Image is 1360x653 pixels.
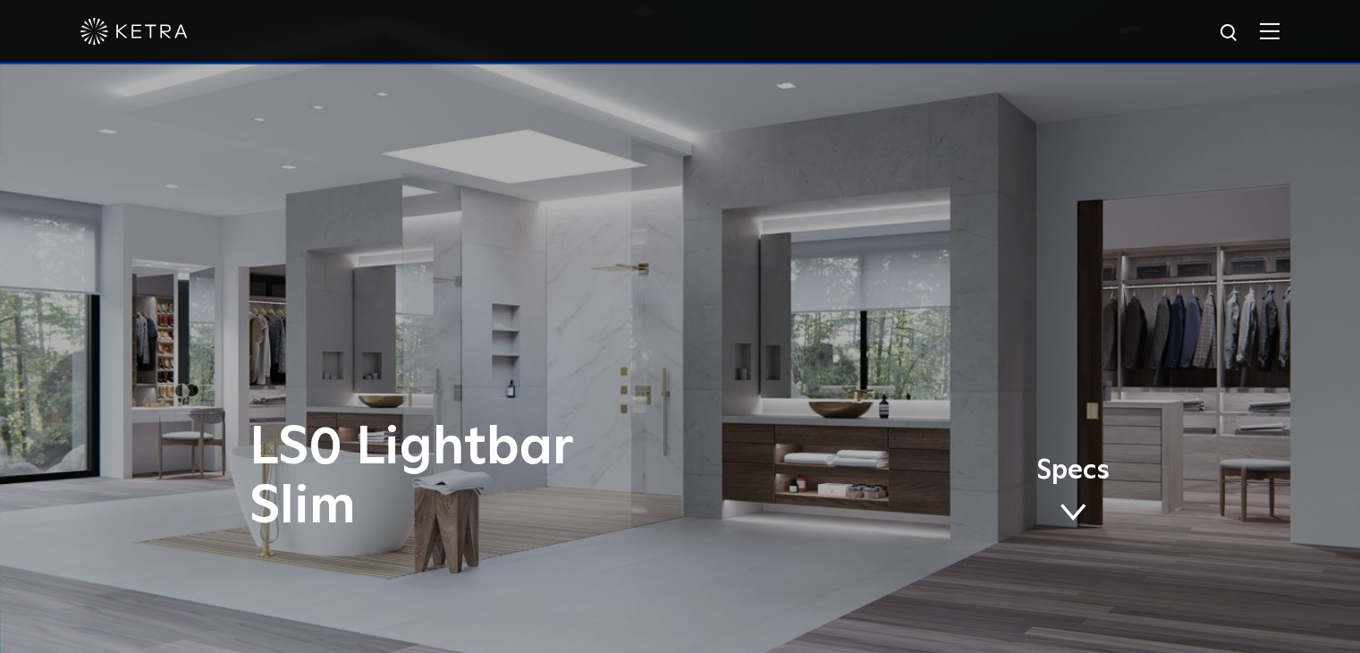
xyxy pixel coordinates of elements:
a: Specs [1036,458,1110,528]
img: ketra-logo-2019-white [80,18,188,45]
img: Hamburger%20Nav.svg [1260,22,1280,39]
h1: LS0 Lightbar Slim [249,419,755,537]
span: Specs [1036,458,1110,484]
img: search icon [1219,22,1241,45]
